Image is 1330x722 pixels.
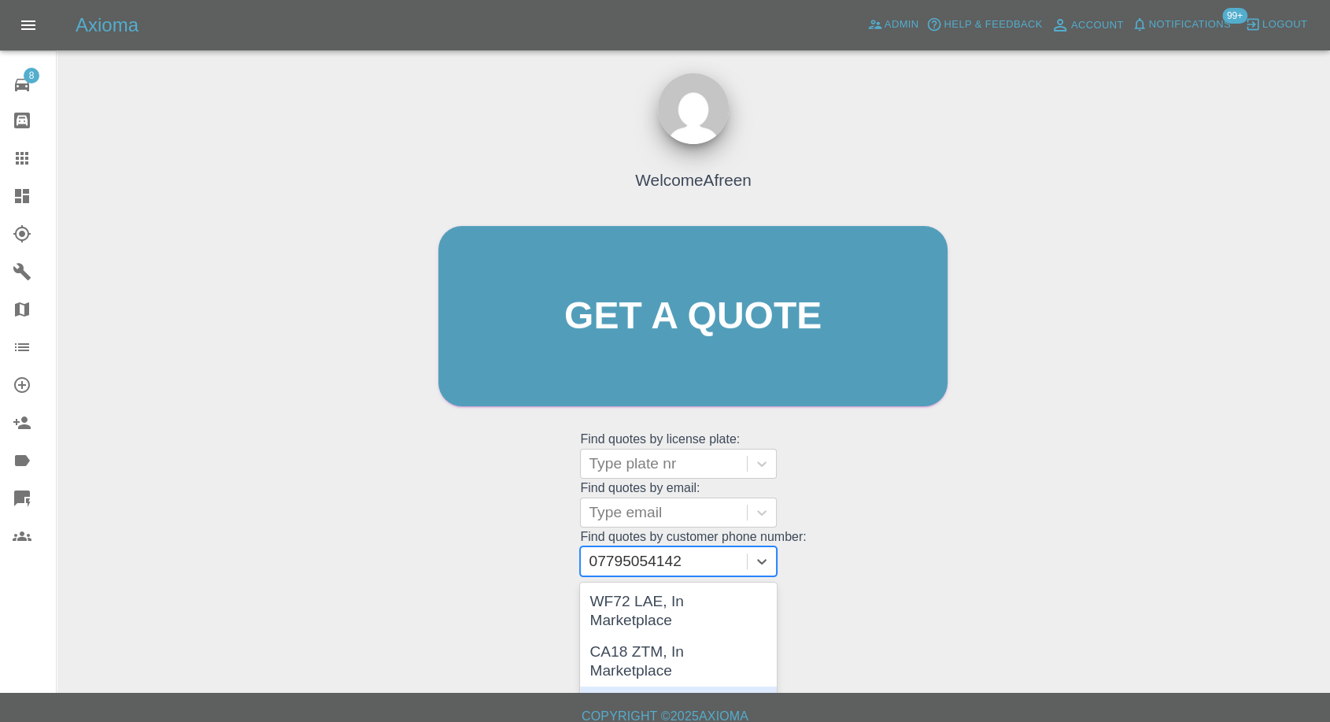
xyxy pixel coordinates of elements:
[635,168,752,192] h4: Welcome Afreen
[580,432,806,479] grid: Find quotes by license plate:
[1071,17,1124,35] span: Account
[580,530,806,576] grid: Find quotes by customer phone number:
[1241,13,1311,37] button: Logout
[1222,8,1247,24] span: 99+
[885,16,919,34] span: Admin
[438,226,948,406] a: Get a quote
[1047,13,1128,38] a: Account
[580,481,806,528] grid: Find quotes by email:
[76,13,139,38] h5: Axioma
[1262,16,1307,34] span: Logout
[580,586,777,636] div: WF72 LAE, In Marketplace
[863,13,923,37] a: Admin
[1128,13,1235,37] button: Notifications
[1149,16,1231,34] span: Notifications
[580,636,777,687] div: CA18 ZTM, In Marketplace
[9,6,47,44] button: Open drawer
[922,13,1046,37] button: Help & Feedback
[944,16,1042,34] span: Help & Feedback
[658,73,729,144] img: ...
[24,68,39,83] span: 8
